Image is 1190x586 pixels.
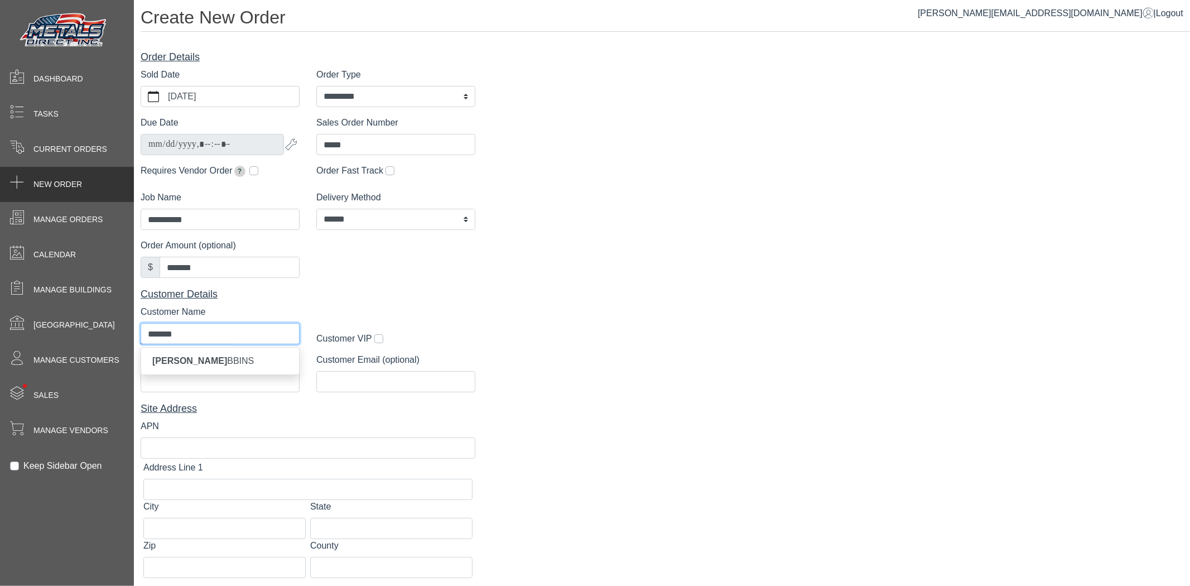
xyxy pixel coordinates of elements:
[143,539,156,553] label: Zip
[33,390,59,401] span: Sales
[316,68,361,81] label: Order Type
[918,8,1154,18] a: [PERSON_NAME][EMAIL_ADDRESS][DOMAIN_NAME]
[33,214,103,225] span: Manage Orders
[33,179,82,190] span: New Order
[141,401,475,416] div: Site Address
[316,353,420,367] label: Customer Email (optional)
[33,108,59,120] span: Tasks
[33,284,112,296] span: Manage Buildings
[310,500,331,513] label: State
[141,191,181,204] label: Job Name
[234,166,245,177] span: Extends due date by 2 weeks for pickup orders
[166,87,299,107] label: [DATE]
[141,257,160,278] div: $
[141,305,205,319] label: Customer Name
[33,143,107,155] span: Current Orders
[152,356,227,366] span: [PERSON_NAME]
[23,459,102,473] label: Keep Sidebar Open
[1156,8,1183,18] span: Logout
[141,7,1190,32] h1: Create New Order
[33,249,76,261] span: Calendar
[316,191,381,204] label: Delivery Method
[11,368,39,404] span: •
[141,287,475,302] div: Customer Details
[141,420,159,433] label: APN
[152,356,254,366] span: BBINS
[141,164,247,177] label: Requires Vendor Order
[316,164,383,177] label: Order Fast Track
[143,500,159,513] label: City
[918,7,1183,20] div: |
[17,10,112,51] img: Metals Direct Inc Logo
[143,461,203,474] label: Address Line 1
[33,73,83,85] span: Dashboard
[141,239,236,252] label: Order Amount (optional)
[316,332,372,345] label: Customer VIP
[141,68,180,81] label: Sold Date
[316,116,398,129] label: Sales Order Number
[148,91,159,102] svg: calendar
[310,539,339,553] label: County
[141,50,475,65] div: Order Details
[141,87,166,107] button: calendar
[33,354,119,366] span: Manage Customers
[141,116,179,129] label: Due Date
[33,319,115,331] span: [GEOGRAPHIC_DATA]
[33,425,108,436] span: Manage Vendors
